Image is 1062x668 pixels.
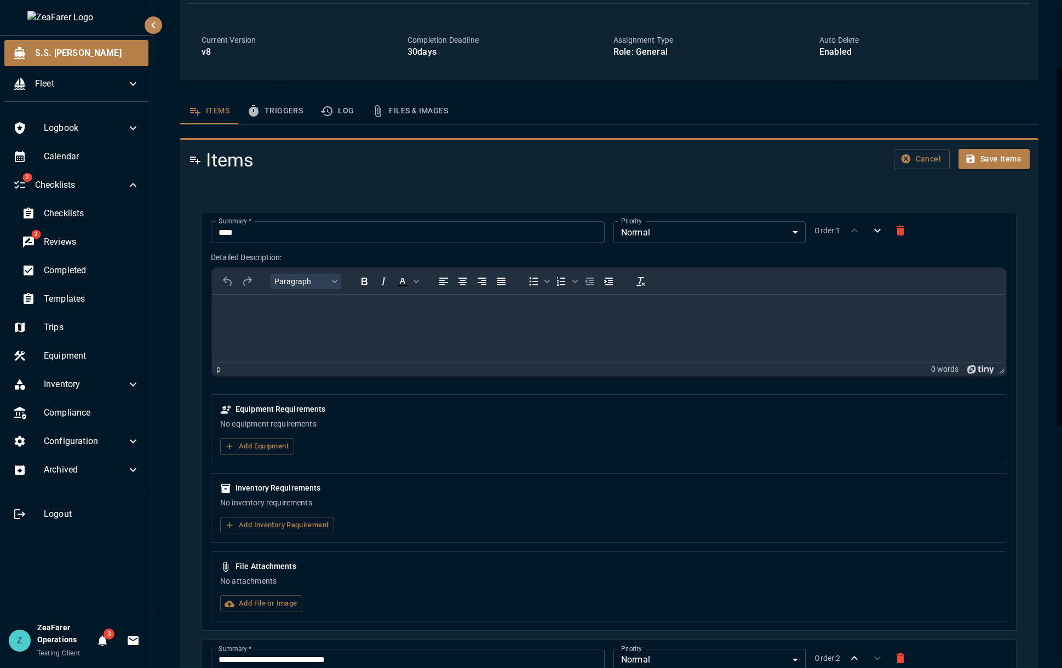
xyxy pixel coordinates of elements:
h6: File Attachments [220,561,998,573]
button: Italic [374,274,393,289]
a: Powered by Tiny [967,365,995,373]
div: Checklists [13,200,148,227]
div: Templates [13,286,148,312]
span: Calendar [44,150,140,163]
button: Bold [355,274,374,289]
p: Completion Deadline [407,34,605,45]
button: Items [180,98,238,124]
p: No attachments [220,575,998,586]
button: Cancel [894,149,950,169]
div: Z [9,630,31,652]
div: template sections [180,98,1038,124]
div: Archived [4,457,148,483]
p: 30 days [407,45,605,59]
p: Assignment Type [613,34,811,45]
div: Inventory [4,371,148,398]
p: Detailed Description: [211,252,1007,263]
div: Equipment [4,343,148,369]
label: Summary [219,644,251,653]
p: No inventory requirements [220,497,998,508]
span: Archived [44,463,127,476]
button: Justify [492,274,510,289]
img: ZeaFarer Logo [27,11,126,24]
span: Logout [44,508,140,521]
button: Notifications [91,630,113,652]
div: 2Checklists [4,172,148,198]
div: Configuration [4,428,148,454]
p: Role: General [613,45,811,59]
p: Order: 1 [814,225,840,236]
span: Testing Client [37,649,81,657]
iframe: Rich Text Area [212,295,1006,362]
div: Compliance [4,400,148,426]
body: Rich Text Area. Press ALT-0 for help. [9,9,785,20]
span: Reviews [44,235,140,249]
div: Press the Up and Down arrow keys to resize the editor. [995,362,1006,376]
p: Auto Delete [819,34,1017,45]
span: Logbook [44,122,127,135]
span: Checklists [35,178,127,192]
button: Block Paragraph [270,274,341,289]
span: Trips [44,321,140,334]
span: Inventory [44,378,127,391]
div: Trips [4,314,148,341]
button: Add Inventory Requirement [220,517,334,534]
h6: Inventory Requirements [220,482,998,494]
div: Logbook [4,115,148,141]
span: Paragraph [274,277,328,286]
span: 2 [31,230,41,239]
p: No equipment requirements [220,418,998,429]
div: Completed [13,257,148,284]
label: Priority [621,216,642,226]
button: Increase indent [599,274,618,289]
p: v 8 [202,45,399,59]
span: Completed [44,264,140,277]
button: Log [312,98,363,124]
span: Equipment [44,349,140,362]
p: Current Version [202,34,399,45]
label: Priority [621,644,642,653]
span: 2 [22,173,32,182]
span: Configuration [44,435,127,448]
button: Redo [238,274,256,289]
div: Logout [4,501,148,527]
label: Add File or Image [220,595,302,612]
button: Add Equipment [220,438,294,455]
span: Templates [44,292,140,306]
div: S.S. [PERSON_NAME] [4,40,148,66]
div: 2Reviews [13,229,148,255]
label: Summary [219,216,251,226]
button: Undo [219,274,237,289]
span: 3 [104,629,114,640]
span: Checklists [44,207,140,220]
p: Order: 2 [814,653,840,664]
button: Align center [453,274,472,289]
button: Files & Images [363,98,457,124]
button: Invitations [122,630,144,652]
span: S.S. [PERSON_NAME] [35,47,140,60]
div: Numbered list [552,274,579,289]
span: Fleet [35,77,127,90]
div: Text color Black [393,274,421,289]
h6: ZeaFarer Operations [37,622,91,646]
div: Calendar [4,143,148,170]
h4: Items [188,149,747,172]
p: Enabled [819,45,1017,59]
div: Normal [613,221,806,243]
button: Save Items [958,149,1030,169]
span: Compliance [44,406,140,419]
button: Clear formatting [632,274,650,289]
div: Fleet [4,71,148,97]
button: 0 words [931,365,958,374]
button: Triggers [238,98,312,124]
button: Align right [473,274,491,289]
button: Align left [434,274,453,289]
div: p [216,365,221,374]
button: Decrease indent [580,274,599,289]
h6: Equipment Requirements [220,404,998,416]
div: Bullet list [524,274,552,289]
